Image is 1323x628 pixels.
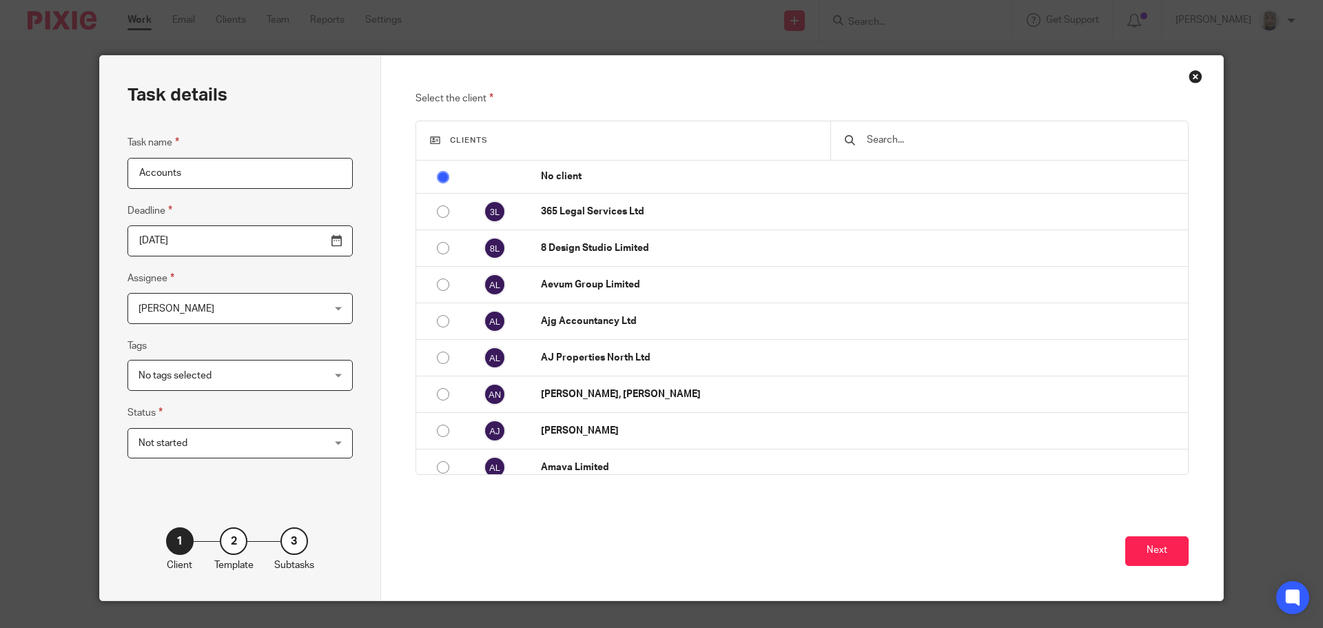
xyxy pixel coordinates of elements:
input: Search... [865,132,1174,148]
span: No tags selected [139,371,212,381]
div: 3 [280,527,308,555]
p: Aevum Group Limited [541,278,1181,292]
p: Amava Limited [541,460,1181,474]
label: Tags [127,339,147,353]
p: [PERSON_NAME], [PERSON_NAME] [541,387,1181,401]
p: AJ Properties North Ltd [541,351,1181,365]
label: Assignee [127,270,174,286]
div: Close this dialog window [1189,70,1202,83]
label: Deadline [127,203,172,219]
p: Client [167,558,192,572]
button: Next [1125,536,1189,566]
p: Template [214,558,254,572]
label: Task name [127,134,179,150]
h2: Task details [127,83,227,107]
div: 1 [166,527,194,555]
span: [PERSON_NAME] [139,304,214,314]
div: 2 [220,527,247,555]
p: Select the client [416,90,1189,107]
img: svg%3E [484,237,506,259]
input: Pick a date [127,225,353,256]
img: svg%3E [484,201,506,223]
p: Subtasks [274,558,314,572]
span: Not started [139,438,187,448]
label: Status [127,405,163,421]
span: Clients [450,136,488,144]
p: Ajg Accountancy Ltd [541,314,1181,328]
img: svg%3E [484,347,506,369]
p: No client [541,170,1181,183]
img: svg%3E [484,383,506,405]
p: 8 Design Studio Limited [541,241,1181,255]
img: svg%3E [484,310,506,332]
img: svg%3E [484,456,506,478]
input: Task name [127,158,353,189]
img: svg%3E [484,420,506,442]
p: [PERSON_NAME] [541,424,1181,438]
p: 365 Legal Services Ltd [541,205,1181,219]
img: svg%3E [484,274,506,296]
